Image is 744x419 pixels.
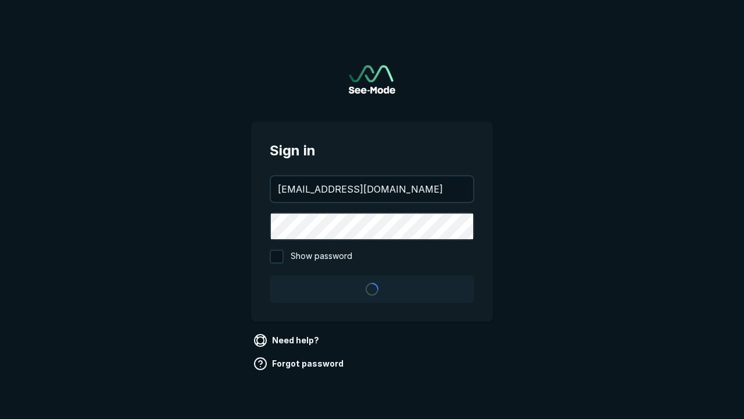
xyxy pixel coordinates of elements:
a: Forgot password [251,354,348,373]
span: Show password [291,250,352,264]
input: your@email.com [271,176,473,202]
span: Sign in [270,140,474,161]
a: Need help? [251,331,324,350]
a: Go to sign in [349,65,395,94]
img: See-Mode Logo [349,65,395,94]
